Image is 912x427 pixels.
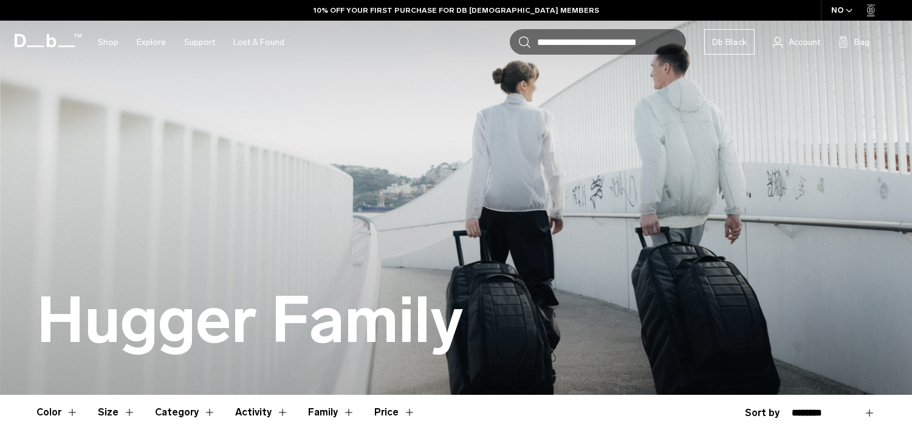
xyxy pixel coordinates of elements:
[98,21,118,64] a: Shop
[838,35,869,49] button: Bag
[704,29,755,55] a: Db Black
[773,35,820,49] a: Account
[314,5,599,16] a: 10% OFF YOUR FIRST PURCHASE FOR DB [DEMOGRAPHIC_DATA] MEMBERS
[854,36,869,49] span: Bag
[789,36,820,49] span: Account
[137,21,166,64] a: Explore
[89,21,293,64] nav: Main Navigation
[184,21,215,64] a: Support
[36,285,464,356] h1: Hugger Family
[233,21,284,64] a: Lost & Found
